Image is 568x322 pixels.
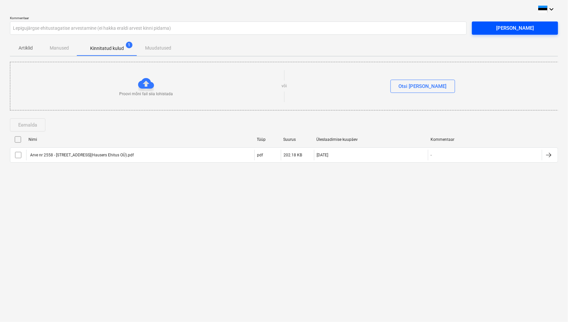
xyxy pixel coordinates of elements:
div: Suurus [284,137,311,142]
p: Artiklid [18,45,34,52]
div: Üleslaadimise kuupäev [317,137,426,142]
div: Nimi [28,137,252,142]
p: Kinnitatud kulud [90,45,124,52]
div: [PERSON_NAME] [496,24,534,32]
div: Proovi mõni fail siia lohistadavõiOtsi [PERSON_NAME] [10,62,559,110]
button: [PERSON_NAME] [472,21,558,35]
div: 202.18 KB [284,153,302,157]
div: Tüüp [257,137,278,142]
div: pdf [257,153,263,157]
p: või [282,83,287,89]
div: Kommentaar [431,137,540,142]
p: Kommentaar [10,16,467,21]
button: Otsi [PERSON_NAME] [390,80,455,93]
span: 1 [126,42,132,48]
div: [DATE] [317,153,329,157]
i: keyboard_arrow_down [547,5,555,13]
p: Proovi mõni fail siia lohistada [119,91,173,97]
div: Arve nr 2558 - [STREET_ADDRESS](Hausers Ehitus OÜ).pdf [29,153,134,157]
div: Otsi [PERSON_NAME] [399,82,447,91]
